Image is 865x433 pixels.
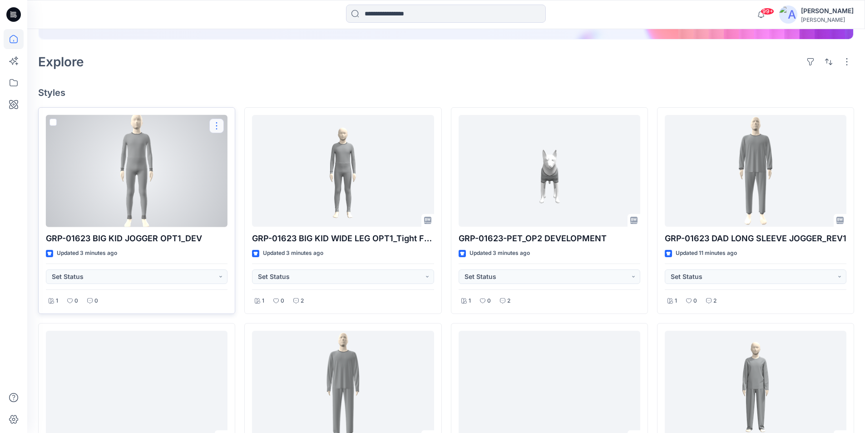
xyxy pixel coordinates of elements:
[675,296,677,306] p: 1
[713,296,717,306] p: 2
[470,249,530,258] p: Updated 3 minutes ago
[665,232,846,245] p: GRP-01623 DAD LONG SLEEVE JOGGER_REV1
[38,87,854,98] h4: Styles
[676,249,737,258] p: Updated 11 minutes ago
[57,249,117,258] p: Updated 3 minutes ago
[761,8,774,15] span: 99+
[56,296,58,306] p: 1
[507,296,510,306] p: 2
[263,249,323,258] p: Updated 3 minutes ago
[801,16,854,23] div: [PERSON_NAME]
[94,296,98,306] p: 0
[38,55,84,69] h2: Explore
[301,296,304,306] p: 2
[459,232,640,245] p: GRP-01623-PET_OP2 DEVELOPMENT
[74,296,78,306] p: 0
[779,5,797,24] img: avatar
[801,5,854,16] div: [PERSON_NAME]
[487,296,491,306] p: 0
[262,296,264,306] p: 1
[252,115,434,227] a: GRP-01623 BIG KID WIDE LEG OPT1_Tight Fit_DEVELOPMENT
[46,115,227,227] a: GRP-01623 BIG KID JOGGER OPT1_DEV
[46,232,227,245] p: GRP-01623 BIG KID JOGGER OPT1_DEV
[469,296,471,306] p: 1
[459,115,640,227] a: GRP-01623-PET_OP2 DEVELOPMENT
[665,115,846,227] a: GRP-01623 DAD LONG SLEEVE JOGGER_REV1
[693,296,697,306] p: 0
[281,296,284,306] p: 0
[252,232,434,245] p: GRP-01623 BIG KID WIDE LEG OPT1_Tight Fit_DEVELOPMENT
